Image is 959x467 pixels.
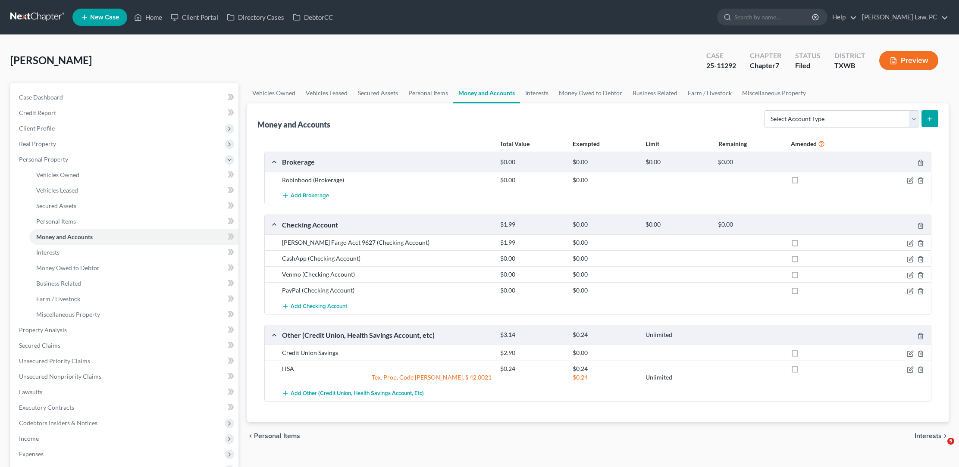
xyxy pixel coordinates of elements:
[718,140,747,147] strong: Remaining
[568,286,641,295] div: $0.00
[641,221,714,229] div: $0.00
[29,260,238,276] a: Money Owed to Debtor
[554,83,627,103] a: Money Owed to Debtor
[496,331,569,339] div: $3.14
[282,385,424,401] button: Add Other (Credit Union, Health Savings Account, etc)
[19,357,90,364] span: Unsecured Priority Claims
[19,125,55,132] span: Client Profile
[791,140,817,147] strong: Amended
[930,438,950,458] iframe: Intercom live chat
[453,83,520,103] a: Money and Accounts
[12,90,238,105] a: Case Dashboard
[10,54,92,66] span: [PERSON_NAME]
[19,109,56,116] span: Credit Report
[714,221,787,229] div: $0.00
[247,83,301,103] a: Vehicles Owned
[795,61,821,71] div: Filed
[29,245,238,260] a: Interests
[19,140,56,147] span: Real Property
[706,61,736,71] div: 25-11292
[12,338,238,353] a: Secured Claims
[301,83,353,103] a: Vehicles Leased
[568,364,641,373] div: $0.24
[278,364,496,373] div: HSA
[36,171,79,178] span: Vehicles Owned
[29,198,238,214] a: Secured Assets
[29,307,238,322] a: Miscellaneous Property
[291,193,329,199] span: Add Brokerage
[942,433,949,439] i: chevron_right
[496,286,569,295] div: $0.00
[29,214,238,229] a: Personal Items
[714,158,787,166] div: $0.00
[282,188,329,204] button: Add Brokerage
[36,233,93,240] span: Money and Accounts
[288,9,337,25] a: DebtorCC
[19,373,101,380] span: Unsecured Nonpriority Claims
[641,158,714,166] div: $0.00
[278,286,496,295] div: PayPal (Checking Account)
[834,51,865,61] div: District
[750,51,781,61] div: Chapter
[879,51,938,70] button: Preview
[496,270,569,279] div: $0.00
[278,254,496,263] div: CashApp (Checking Account)
[568,254,641,263] div: $0.00
[278,270,496,279] div: Venmo (Checking Account)
[500,140,530,147] strong: Total Value
[795,51,821,61] div: Status
[496,364,569,373] div: $0.24
[278,220,496,229] div: Checking Account
[278,330,496,339] div: Other (Credit Union, Health Savings Account, etc)
[496,158,569,166] div: $0.00
[828,9,857,25] a: Help
[646,140,659,147] strong: Limit
[12,105,238,121] a: Credit Report
[36,218,76,225] span: Personal Items
[568,331,641,339] div: $0.24
[257,119,330,130] div: Money and Accounts
[496,254,569,263] div: $0.00
[573,140,600,147] strong: Exempted
[36,264,100,271] span: Money Owed to Debtor
[403,83,453,103] a: Personal Items
[12,384,238,400] a: Lawsuits
[36,295,80,302] span: Farm / Livestock
[29,167,238,183] a: Vehicles Owned
[834,61,865,71] div: TXWB
[683,83,737,103] a: Farm / Livestock
[568,270,641,279] div: $0.00
[19,93,63,101] span: Case Dashboard
[29,291,238,307] a: Farm / Livestock
[12,400,238,415] a: Executory Contracts
[247,433,300,439] button: chevron_left Personal Items
[19,419,97,427] span: Codebtors Insiders & Notices
[36,187,78,194] span: Vehicles Leased
[130,9,166,25] a: Home
[568,349,641,357] div: $0.00
[353,83,403,103] a: Secured Assets
[520,83,554,103] a: Interests
[641,373,714,382] div: Unlimited
[19,450,44,458] span: Expenses
[254,433,300,439] span: Personal Items
[915,433,942,439] span: Interests
[706,51,736,61] div: Case
[278,373,496,382] div: Tex. Prop. Code [PERSON_NAME]. § 42.0021
[12,353,238,369] a: Unsecured Priority Claims
[734,9,813,25] input: Search by name...
[29,183,238,198] a: Vehicles Leased
[282,298,347,314] button: Add Checking Account
[19,404,74,411] span: Executory Contracts
[19,388,42,395] span: Lawsuits
[291,303,347,310] span: Add Checking Account
[568,221,641,229] div: $0.00
[947,438,954,445] span: 5
[12,369,238,384] a: Unsecured Nonpriority Claims
[19,342,60,349] span: Secured Claims
[29,276,238,291] a: Business Related
[641,331,714,339] div: Unlimited
[627,83,683,103] a: Business Related
[496,238,569,247] div: $1.99
[496,221,569,229] div: $1.99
